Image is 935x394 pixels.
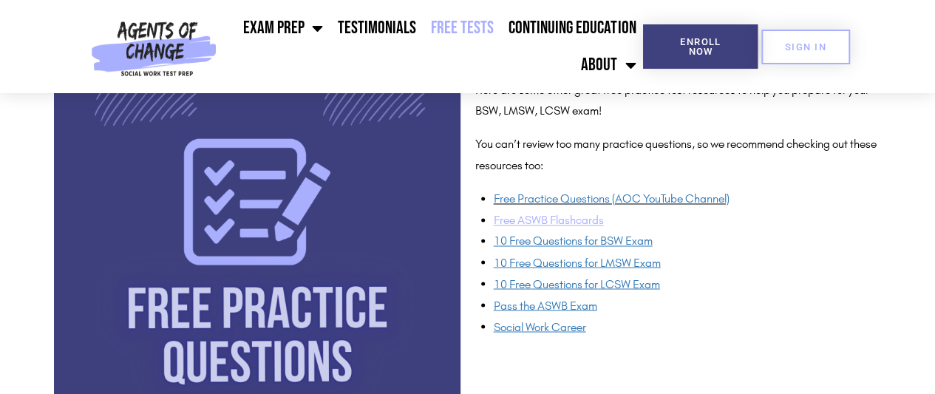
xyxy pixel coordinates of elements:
[330,10,424,47] a: Testimonials
[494,213,604,227] a: Free ASWB Flashcards
[494,191,730,206] a: Free Practice Questions (AOC YouTube Channel)
[667,37,734,56] span: Enroll Now
[494,298,597,312] span: Pass the ASWB Exam
[643,24,758,69] a: Enroll Now
[475,134,882,177] p: You can’t review too many practice questions, so we recommend checking out these resources too:
[494,319,586,333] a: Social Work Career
[236,10,330,47] a: Exam Prep
[761,30,850,64] a: SIGN IN
[222,10,643,84] nav: Menu
[424,10,501,47] a: Free Tests
[785,42,826,52] span: SIGN IN
[501,10,643,47] a: Continuing Education
[494,234,653,248] a: 10 Free Questions for BSW Exam
[494,255,661,269] a: 10 Free Questions for LMSW Exam
[494,276,660,291] a: 10 Free Questions for LCSW Exam
[475,80,882,123] p: Here are some other great free practice test resources to help you prepare for your BSW, LMSW, LC...
[574,47,643,84] a: About
[494,298,600,312] a: Pass the ASWB Exam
